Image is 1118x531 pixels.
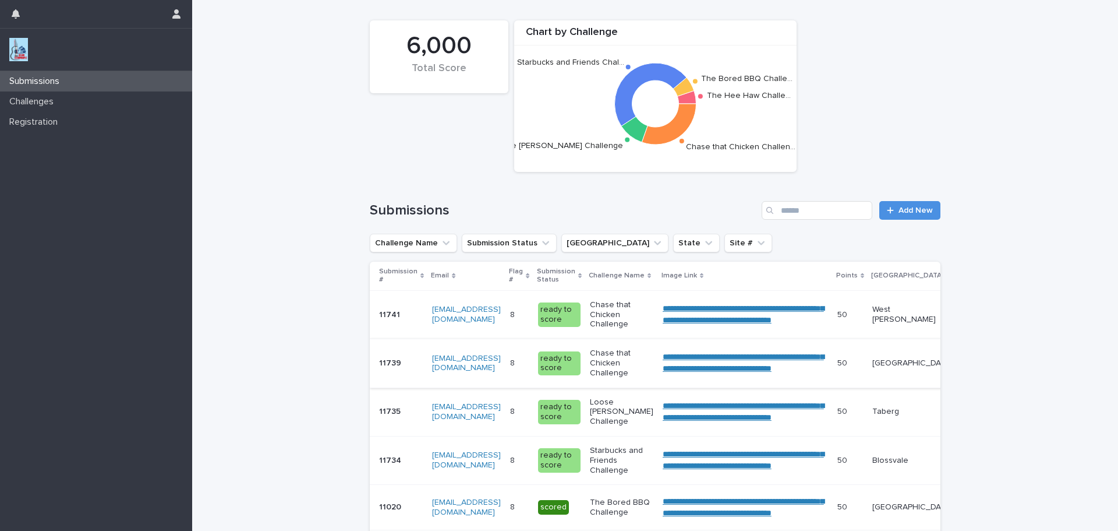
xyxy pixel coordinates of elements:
[872,456,953,466] p: Blossvale
[5,117,67,128] p: Registration
[538,303,581,327] div: ready to score
[432,498,501,516] a: [EMAIL_ADDRESS][DOMAIN_NAME]
[538,351,581,376] div: ready to score
[432,354,501,372] a: [EMAIL_ADDRESS][DOMAIN_NAME]
[879,201,940,220] a: Add New
[724,234,772,252] button: Site #
[538,400,581,424] div: ready to score
[661,269,697,282] p: Image Link
[5,96,63,107] p: Challenges
[538,448,581,473] div: ready to score
[589,269,645,282] p: Challenge Name
[510,356,517,368] p: 8
[898,206,933,214] span: Add New
[590,446,653,475] p: Starbucks and Friends Challenge
[390,62,489,87] div: Total Score
[836,269,858,282] p: Points
[432,305,501,323] a: [EMAIL_ADDRESS][DOMAIN_NAME]
[517,58,624,66] text: Starbucks and Friends Chal…
[510,453,517,466] p: 8
[590,498,653,518] p: The Bored BBQ Challenge
[462,234,557,252] button: Submission Status
[379,356,404,368] p: 11739
[510,500,517,512] p: 8
[379,500,404,512] p: 11020
[379,453,404,466] p: 11734
[370,202,757,219] h1: Submissions
[561,234,668,252] button: Closest City
[837,500,850,512] p: 50
[510,308,517,320] p: 8
[707,92,791,100] text: The Hee Haw Challe…
[837,308,850,320] p: 50
[379,265,418,287] p: Submission #
[837,356,850,368] p: 50
[837,405,850,417] p: 50
[390,31,489,61] div: 6,000
[590,398,653,427] p: Loose [PERSON_NAME] Challenge
[538,500,569,515] div: scored
[872,358,953,368] p: [GEOGRAPHIC_DATA]
[673,234,720,252] button: State
[370,234,457,252] button: Challenge Name
[686,143,795,151] text: Chase that Chicken Challen…
[9,38,28,61] img: jxsLJbdS1eYBI7rVAS4p
[432,403,501,421] a: [EMAIL_ADDRESS][DOMAIN_NAME]
[5,76,69,87] p: Submissions
[871,269,944,282] p: [GEOGRAPHIC_DATA]
[510,405,517,417] p: 8
[432,451,501,469] a: [EMAIL_ADDRESS][DOMAIN_NAME]
[379,405,403,417] p: 11735
[872,502,953,512] p: [GEOGRAPHIC_DATA]
[872,407,953,417] p: Taberg
[431,269,449,282] p: Email
[379,308,402,320] p: 11741
[762,201,872,220] input: Search
[514,26,797,45] div: Chart by Challenge
[590,349,653,378] p: Chase that Chicken Challenge
[837,453,850,466] p: 50
[701,75,792,83] text: The Bored BBQ Challe…
[537,265,575,287] p: Submission Status
[872,305,953,325] p: West [PERSON_NAME]
[509,265,523,287] p: Flag #
[590,300,653,329] p: Chase that Chicken Challenge
[493,142,623,150] text: Loose [PERSON_NAME] Challenge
